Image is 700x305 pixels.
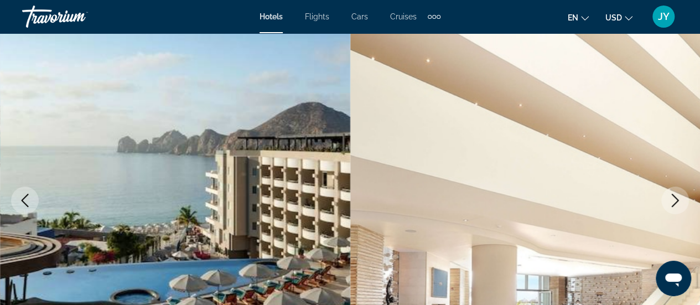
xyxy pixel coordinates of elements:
a: Travorium [22,2,133,31]
button: Extra navigation items [428,8,440,25]
a: Hotels [260,12,283,21]
a: Flights [305,12,329,21]
a: Cruises [390,12,417,21]
button: User Menu [649,5,678,28]
span: JY [658,11,670,22]
button: Next image [661,187,689,214]
span: USD [605,13,622,22]
iframe: Button to launch messaging window [656,261,691,296]
button: Change currency [605,9,632,25]
button: Previous image [11,187,39,214]
a: Cars [351,12,368,21]
button: Change language [568,9,589,25]
span: en [568,13,578,22]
